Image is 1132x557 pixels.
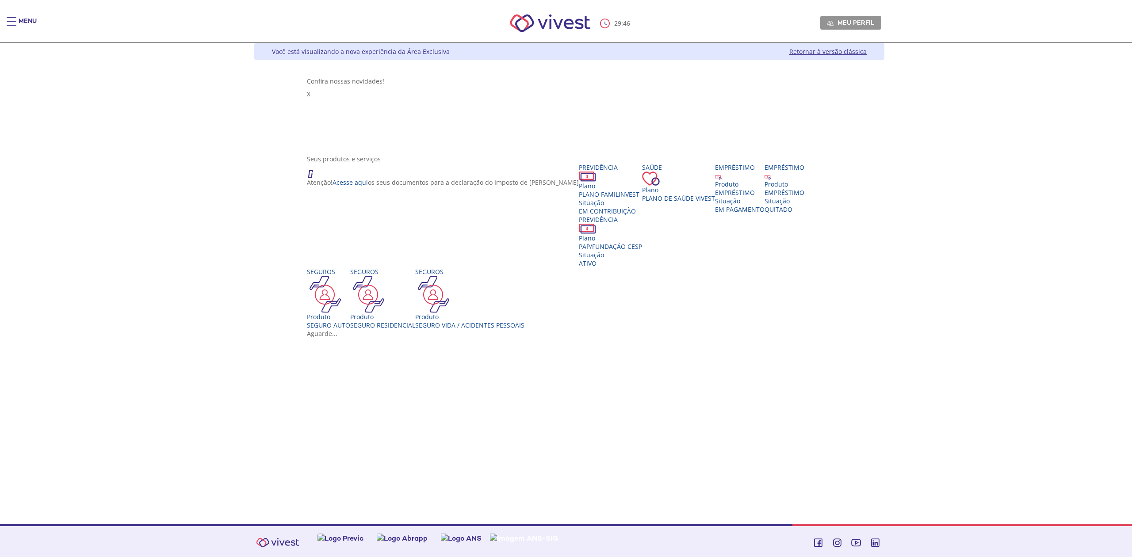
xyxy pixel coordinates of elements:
div: Seguro Vida / Acidentes Pessoais [415,321,524,329]
div: Seguros [415,267,524,276]
div: Produto [715,180,765,188]
span: Ativo [579,259,597,267]
p: Atenção! os seus documentos para a declaração do Imposto de [PERSON_NAME] [307,178,579,187]
img: Logo Previc [317,534,363,543]
div: Plano [579,234,642,242]
div: Situação [579,198,642,207]
img: ico_atencao.png [307,163,322,178]
img: Imagem ANS-SIG [490,534,558,543]
div: Menu [19,17,37,34]
section: <span lang="en" dir="ltr">IFrameProdutos</span> [307,347,832,507]
img: Logo ANS [441,534,482,543]
img: ico_emprestimo.svg [715,173,722,180]
span: EM PAGAMENTO [715,205,765,214]
img: Meu perfil [827,20,834,27]
img: ico_seguros.png [415,276,452,313]
div: Seguros [307,267,350,276]
img: ico_seguros.png [350,276,387,313]
span: Plano de Saúde VIVEST [642,194,715,202]
img: ico_coracao.png [642,172,660,186]
img: ico_seguros.png [307,276,344,313]
img: ico_dinheiro.png [579,172,596,182]
span: QUITADO [765,205,792,214]
div: Produto [765,180,804,188]
div: SEGURO AUTO [307,321,350,329]
a: Previdência PlanoPLANO FAMILINVEST SituaçãoEM CONTRIBUIÇÃO [579,163,642,215]
a: Meu perfil [820,16,881,29]
span: PLANO FAMILINVEST [579,190,639,198]
span: PAP/FUNDAÇÃO CESP [579,242,642,251]
span: 29 [614,19,621,27]
a: Seguros Produto Seguro Vida / Acidentes Pessoais [415,267,524,329]
a: Acesse aqui [333,178,368,187]
div: Seus produtos e serviços [307,155,832,163]
div: Empréstimo [715,163,765,172]
span: EM CONTRIBUIÇÃO [579,207,636,215]
div: Vivest [248,43,884,524]
div: Você está visualizando a nova experiência da Área Exclusiva [272,47,450,56]
a: Retornar à versão clássica [789,47,867,56]
div: Situação [579,251,642,259]
div: Situação [715,197,765,205]
div: Previdência [579,215,642,224]
div: Empréstimo [765,163,804,172]
a: Previdência PlanoPAP/FUNDAÇÃO CESP SituaçãoAtivo [579,215,642,267]
div: : [600,19,632,28]
section: <span lang="en" dir="ltr">ProdutosCard</span> [307,155,832,338]
a: Seguros Produto SEGURO AUTO [307,267,350,329]
div: EMPRÉSTIMO [715,188,765,197]
div: Plano [642,186,715,194]
img: Vivest [251,533,304,553]
div: Confira nossas novidades! [307,77,832,85]
div: Produto [307,313,350,321]
img: ico_emprestimo.svg [765,173,771,180]
span: X [307,90,310,98]
span: 46 [623,19,630,27]
div: Produto [415,313,524,321]
div: Produto [350,313,415,321]
iframe: Iframe [307,347,832,506]
div: Aguarde... [307,329,832,338]
img: Vivest [500,4,600,42]
div: EMPRÉSTIMO [765,188,804,197]
a: Saúde PlanoPlano de Saúde VIVEST [642,163,715,202]
a: Empréstimo Produto EMPRÉSTIMO Situação EM PAGAMENTO [715,163,765,214]
div: Saúde [642,163,715,172]
div: Plano [579,182,642,190]
div: Situação [765,197,804,205]
span: Meu perfil [838,19,874,27]
div: Seguros [350,267,415,276]
img: Logo Abrapp [377,534,428,543]
div: Previdência [579,163,642,172]
div: SEGURO RESIDENCIAL [350,321,415,329]
a: Seguros Produto SEGURO RESIDENCIAL [350,267,415,329]
img: ico_dinheiro.png [579,224,596,234]
section: <span lang="pt-BR" dir="ltr">Visualizador do Conteúdo da Web</span> 1 [307,77,832,146]
a: Empréstimo Produto EMPRÉSTIMO Situação QUITADO [765,163,804,214]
